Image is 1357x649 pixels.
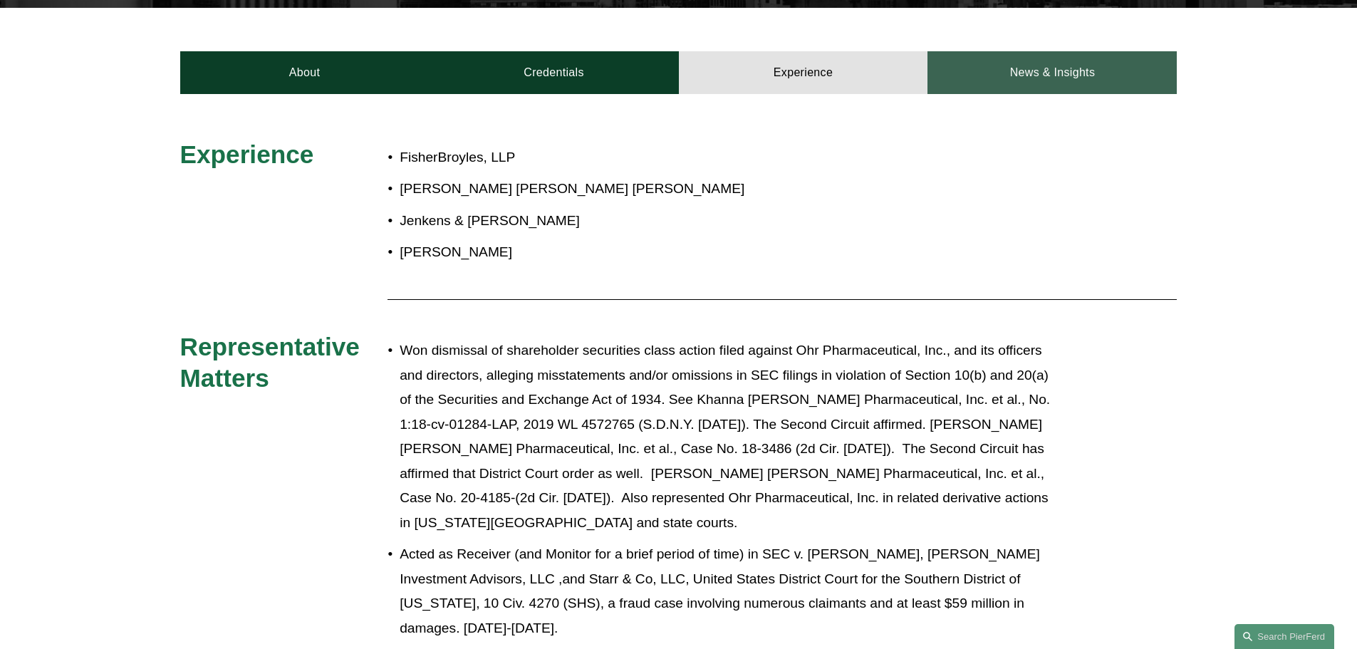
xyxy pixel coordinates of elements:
span: Experience [180,140,314,168]
span: Representative Matters [180,333,367,392]
a: Search this site [1234,624,1334,649]
p: [PERSON_NAME] [400,240,1052,265]
a: News & Insights [927,51,1177,94]
a: Credentials [430,51,679,94]
a: Experience [679,51,928,94]
p: Won dismissal of shareholder securities class action filed against Ohr Pharmaceutical, Inc., and ... [400,338,1052,536]
p: Jenkens & [PERSON_NAME] [400,209,1052,234]
a: About [180,51,430,94]
p: Acted as Receiver (and Monitor for a brief period of time) in SEC v. [PERSON_NAME], [PERSON_NAME]... [400,542,1052,640]
p: FisherBroyles, LLP [400,145,1052,170]
p: [PERSON_NAME] [PERSON_NAME] [PERSON_NAME] [400,177,1052,202]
